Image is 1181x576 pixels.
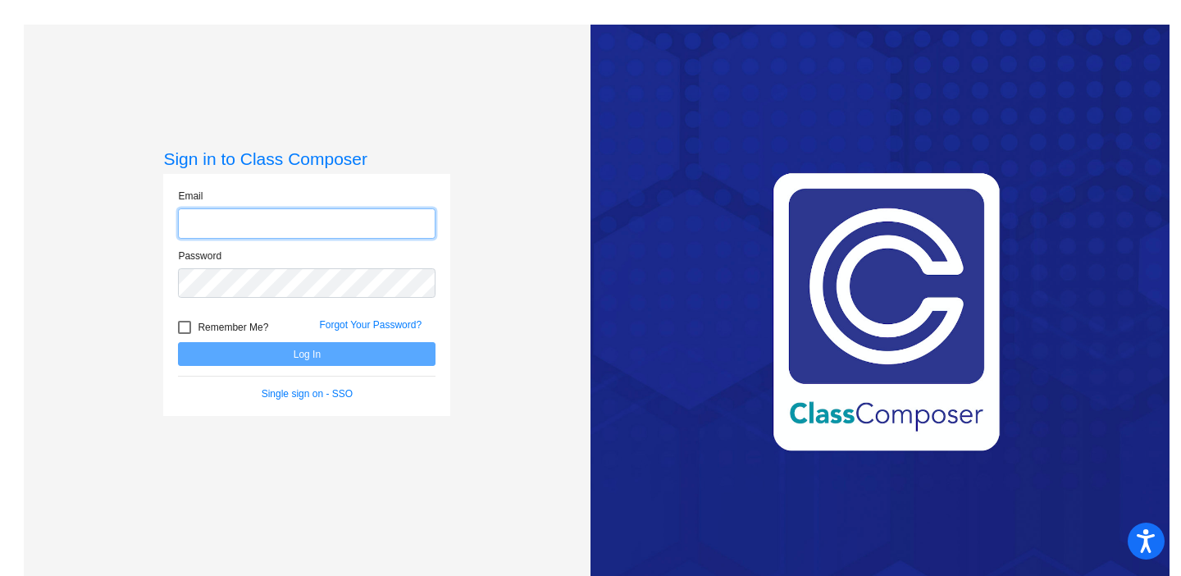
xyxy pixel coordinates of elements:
[178,249,221,263] label: Password
[163,149,450,169] h3: Sign in to Class Composer
[319,319,422,331] a: Forgot Your Password?
[178,189,203,203] label: Email
[198,318,268,337] span: Remember Me?
[178,342,435,366] button: Log In
[262,388,353,400] a: Single sign on - SSO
